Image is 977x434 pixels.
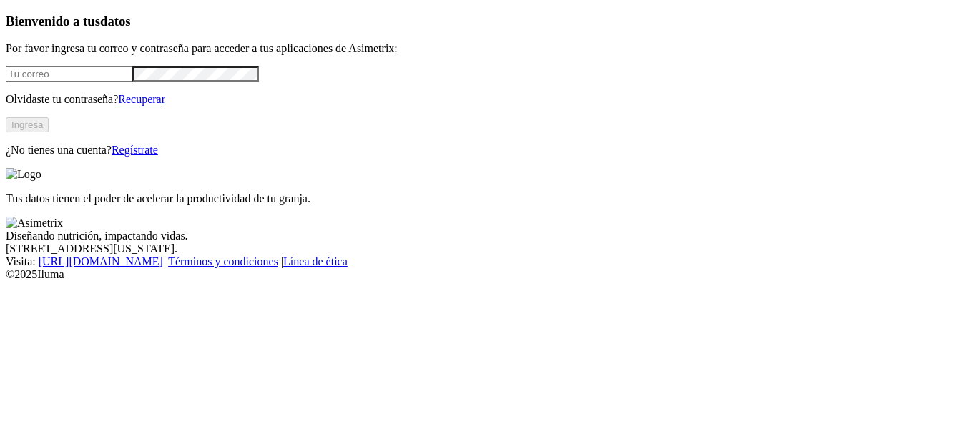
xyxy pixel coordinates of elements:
div: © 2025 Iluma [6,268,971,281]
a: Línea de ética [283,255,348,267]
a: Términos y condiciones [168,255,278,267]
a: Regístrate [112,144,158,156]
span: datos [100,14,131,29]
a: [URL][DOMAIN_NAME] [39,255,163,267]
p: ¿No tienes una cuenta? [6,144,971,157]
div: [STREET_ADDRESS][US_STATE]. [6,242,971,255]
a: Recuperar [118,93,165,105]
input: Tu correo [6,66,132,82]
div: Diseñando nutrición, impactando vidas. [6,230,971,242]
h3: Bienvenido a tus [6,14,971,29]
p: Por favor ingresa tu correo y contraseña para acceder a tus aplicaciones de Asimetrix: [6,42,971,55]
img: Asimetrix [6,217,63,230]
p: Tus datos tienen el poder de acelerar la productividad de tu granja. [6,192,971,205]
p: Olvidaste tu contraseña? [6,93,971,106]
button: Ingresa [6,117,49,132]
div: Visita : | | [6,255,971,268]
img: Logo [6,168,41,181]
